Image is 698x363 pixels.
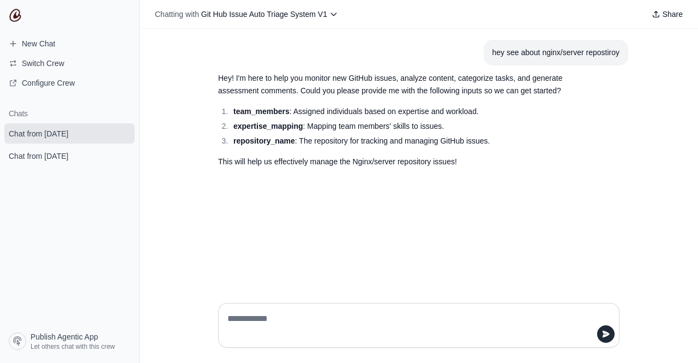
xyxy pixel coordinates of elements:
div: hey see about nginx/server repostiroy [492,46,619,59]
img: CrewAI Logo [9,9,22,22]
a: Chat from [DATE] [4,123,135,144]
span: Chatting with [155,9,199,20]
button: Chatting with Git Hub Issue Auto Triage System V1 [151,7,342,22]
span: New Chat [22,38,55,49]
button: Switch Crew [4,55,135,72]
span: Configure Crew [22,78,75,88]
span: Chat from [DATE] [9,128,68,139]
li: : Mapping team members' skills to issues. [230,120,567,133]
strong: expertise_mapping [233,122,303,130]
span: Share [663,9,683,20]
a: Configure Crew [4,74,135,92]
span: Switch Crew [22,58,64,69]
span: Let others chat with this crew [31,342,115,351]
li: : Assigned individuals based on expertise and workload. [230,105,567,118]
a: New Chat [4,35,135,52]
a: Publish Agentic App Let others chat with this crew [4,328,135,354]
span: Chat from [DATE] [9,151,68,162]
a: Chat from [DATE] [4,146,135,166]
strong: repository_name [233,136,295,145]
section: User message [484,40,628,66]
span: Publish Agentic App [31,331,98,342]
p: Hey! I'm here to help you monitor new GitHub issues, analyze content, categorize tasks, and gener... [218,72,567,97]
span: Git Hub Issue Auto Triage System V1 [201,10,327,19]
button: Share [647,7,687,22]
section: Response [209,66,576,175]
strong: team_members [233,107,290,116]
li: : The repository for tracking and managing GitHub issues. [230,135,567,147]
p: This will help us effectively manage the Nginx/server repository issues! [218,156,567,168]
